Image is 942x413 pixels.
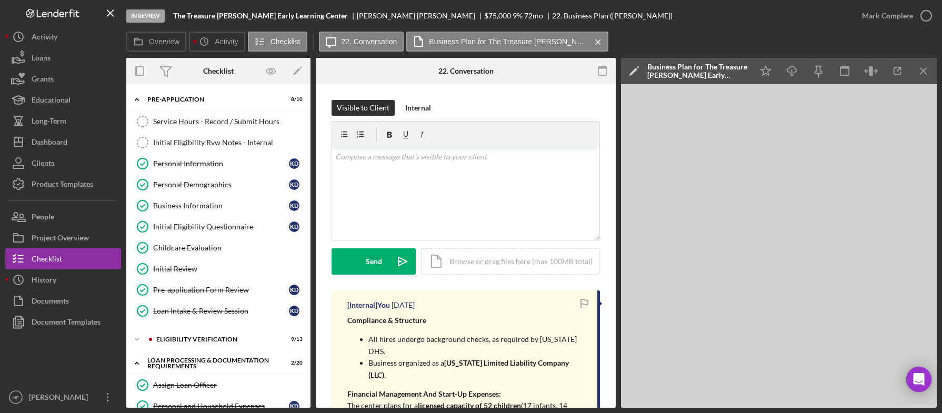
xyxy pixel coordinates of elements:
a: Initial Eligibility QuestionnaireKD [132,216,305,237]
time: 2025-09-22 20:06 [392,301,415,309]
div: Document Templates [32,311,101,335]
label: Overview [149,37,179,46]
button: 22. Conversation [319,32,404,52]
b: The Treasure [PERSON_NAME] Early Learning Center [173,12,348,20]
label: 22. Conversation [342,37,397,46]
div: Open Intercom Messenger [906,367,931,392]
a: Business InformationKD [132,195,305,216]
p: Business organized as a . [368,357,587,381]
div: Service Hours - Record / Submit Hours [153,117,305,126]
div: Initial Eligibility Rvw Notes - Internal [153,138,305,147]
label: Activity [215,37,238,46]
button: Business Plan for The Treasure [PERSON_NAME] Early Learning Center LIMITED LIABILITY COMPANY.docx [406,32,608,52]
label: Checklist [270,37,300,46]
strong: [US_STATE] Limited Liability Company (LLC) [368,358,570,379]
a: Childcare Evaluation [132,237,305,258]
div: K D [289,285,299,295]
button: Checklist [248,32,307,52]
p: All hires undergo background checks, as required by [US_STATE] DHS. [368,334,587,357]
div: 22. Conversation [438,67,494,75]
button: Mark Complete [851,5,937,26]
a: Loan Intake & Review SessionKD [132,300,305,321]
strong: licensed capacity of 52 children [418,401,521,410]
div: Business Information [153,202,289,210]
button: Document Templates [5,311,121,333]
strong: Financial Management And Start-Up Expenses: [347,389,501,398]
div: K D [289,158,299,169]
span: $75,000 [484,11,511,20]
div: Personal Demographics [153,180,289,189]
div: Personal Information [153,159,289,168]
div: Childcare Evaluation [153,244,305,252]
a: Initial Review [132,258,305,279]
div: K D [289,401,299,411]
div: Mark Complete [862,5,913,26]
a: Initial Eligibility Rvw Notes - Internal [132,132,305,153]
a: Assign Loan Officer [132,375,305,396]
div: 22. Business Plan ([PERSON_NAME]) [552,12,673,20]
div: Checklist [203,67,234,75]
div: Assign Loan Officer [153,381,305,389]
div: Visible to Client [337,100,389,116]
div: Loan Intake & Review Session [153,307,289,315]
a: Personal DemographicsKD [132,174,305,195]
a: Service Hours - Record / Submit Hours [132,111,305,132]
div: Pre-application Form Review [153,286,289,294]
div: Initial Eligibility Questionnaire [153,223,289,231]
button: Activity [189,32,245,52]
strong: Compliance & Structure [347,316,426,325]
div: K D [289,221,299,232]
button: Send [332,248,416,275]
div: [PERSON_NAME] [26,387,95,410]
div: Personal and Household Expenses [153,402,289,410]
div: Internal [405,100,431,116]
a: Personal InformationKD [132,153,305,174]
div: 72 mo [524,12,543,20]
div: Business Plan for The Treasure [PERSON_NAME] Early Learning Center LIMITED LIABILITY COMPANY.docx [647,63,747,79]
div: Pre-Application [147,96,276,103]
iframe: Document Preview [621,84,937,408]
div: K D [289,306,299,316]
a: Pre-application Form ReviewKD [132,279,305,300]
button: Overview [126,32,186,52]
text: HF [13,395,19,400]
div: Loan Processing & Documentation Requirements [147,357,276,369]
div: 9 / 13 [284,336,303,343]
